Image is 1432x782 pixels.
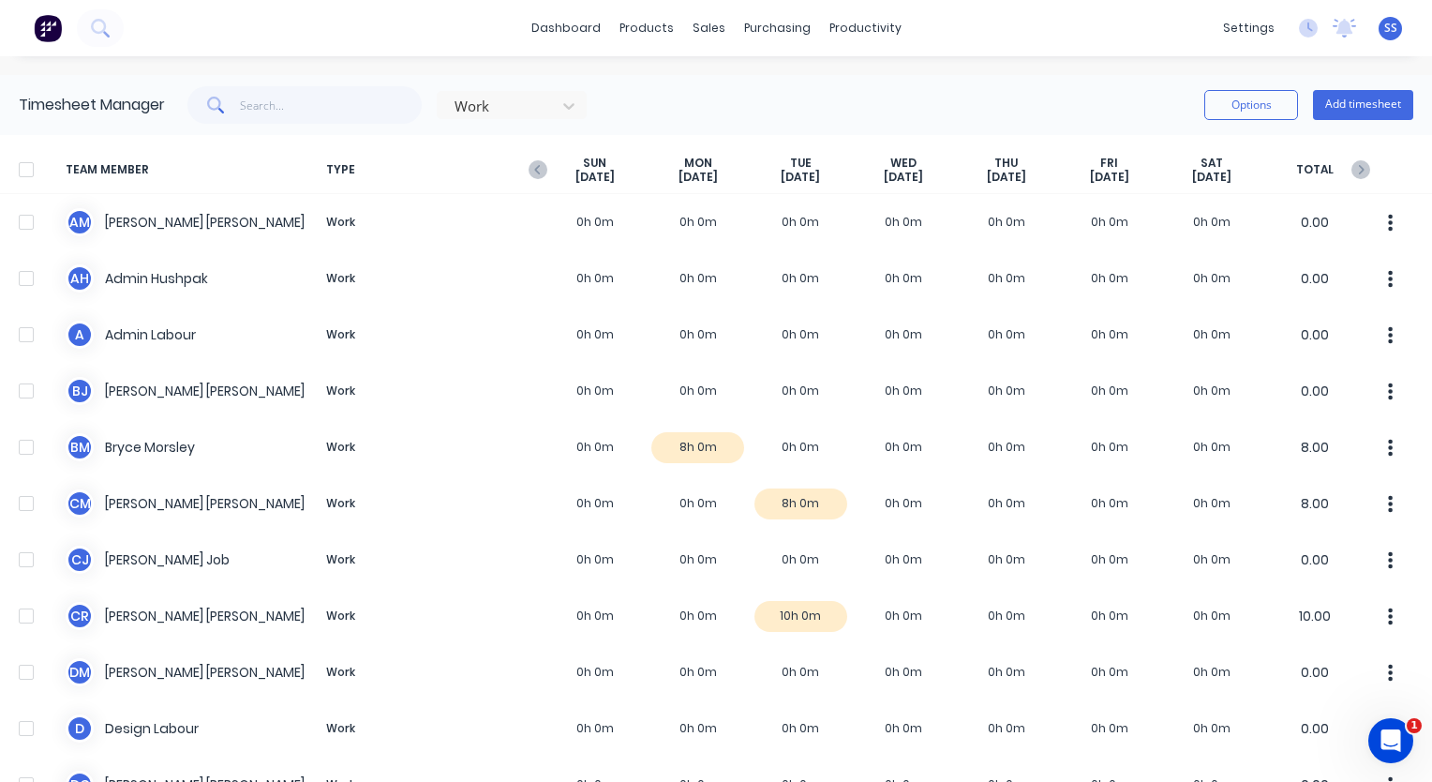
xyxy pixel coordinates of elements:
[684,156,712,171] span: MON
[66,156,319,185] span: TEAM MEMBER
[994,156,1018,171] span: THU
[522,14,610,42] a: dashboard
[34,14,62,42] img: Factory
[1384,20,1397,37] span: SS
[1100,156,1118,171] span: FRI
[679,170,718,185] span: [DATE]
[1204,90,1298,120] button: Options
[683,14,735,42] div: sales
[319,156,544,185] span: TYPE
[790,156,812,171] span: TUE
[610,14,683,42] div: products
[1313,90,1413,120] button: Add timesheet
[575,170,615,185] span: [DATE]
[735,14,820,42] div: purchasing
[240,86,423,124] input: Search...
[1090,170,1129,185] span: [DATE]
[1407,718,1422,733] span: 1
[19,94,165,116] div: Timesheet Manager
[1368,718,1413,763] iframe: Intercom live chat
[1192,170,1231,185] span: [DATE]
[1263,156,1366,185] span: TOTAL
[884,170,923,185] span: [DATE]
[987,170,1026,185] span: [DATE]
[583,156,606,171] span: SUN
[890,156,917,171] span: WED
[820,14,911,42] div: productivity
[781,170,820,185] span: [DATE]
[1214,14,1284,42] div: settings
[1201,156,1223,171] span: SAT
